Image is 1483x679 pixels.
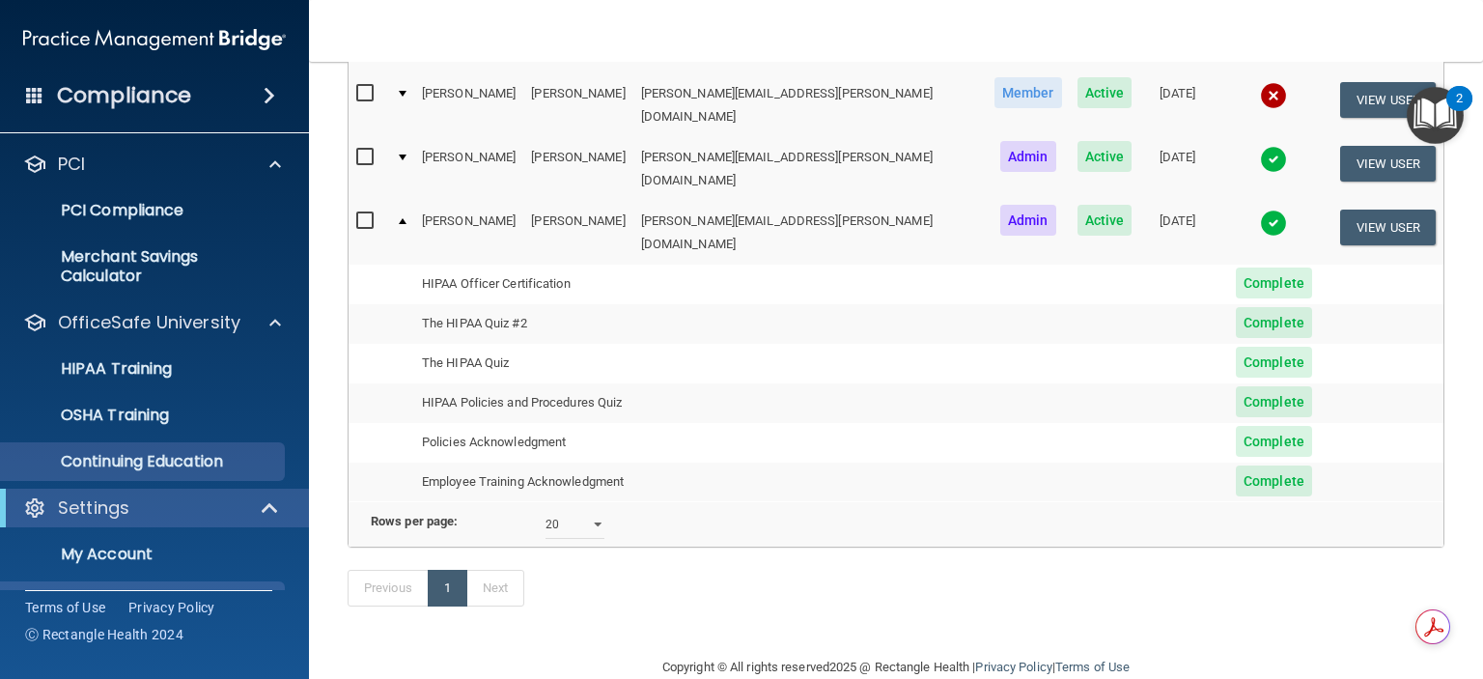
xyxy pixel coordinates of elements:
[58,496,129,520] p: Settings
[1077,205,1133,236] span: Active
[1139,201,1216,264] td: [DATE]
[1236,426,1312,457] span: Complete
[1000,205,1056,236] span: Admin
[25,625,183,644] span: Ⓒ Rectangle Health 2024
[428,570,467,607] a: 1
[1077,141,1133,172] span: Active
[1236,307,1312,338] span: Complete
[414,73,523,137] td: [PERSON_NAME]
[13,201,276,220] p: PCI Compliance
[128,598,215,617] a: Privacy Policy
[466,570,524,607] a: Next
[1236,268,1312,298] span: Complete
[414,383,633,423] td: HIPAA Policies and Procedures Quiz
[1340,82,1436,118] button: View User
[1236,347,1312,378] span: Complete
[13,247,276,286] p: Merchant Savings Calculator
[523,73,632,137] td: [PERSON_NAME]
[23,311,281,334] a: OfficeSafe University
[1139,73,1216,137] td: [DATE]
[994,77,1062,108] span: Member
[1139,137,1216,201] td: [DATE]
[414,344,633,383] td: The HIPAA Quiz
[975,660,1051,674] a: Privacy Policy
[58,153,85,176] p: PCI
[13,545,276,564] p: My Account
[1260,82,1287,109] img: cross.ca9f0e7f.svg
[414,201,523,264] td: [PERSON_NAME]
[1000,141,1056,172] span: Admin
[1077,77,1133,108] span: Active
[371,514,458,528] b: Rows per page:
[58,311,240,334] p: OfficeSafe University
[414,265,633,304] td: HIPAA Officer Certification
[1236,466,1312,496] span: Complete
[13,406,169,425] p: OSHA Training
[1260,146,1287,173] img: tick.e7d51cea.svg
[13,359,172,379] p: HIPAA Training
[414,423,633,463] td: Policies Acknowledgment
[13,452,276,471] p: Continuing Education
[1456,99,1463,124] div: 2
[1340,210,1436,245] button: View User
[348,570,429,607] a: Previous
[414,463,633,501] td: Employee Training Acknowledgment
[1340,146,1436,182] button: View User
[633,73,987,137] td: [PERSON_NAME][EMAIL_ADDRESS][PERSON_NAME][DOMAIN_NAME]
[414,304,633,344] td: The HIPAA Quiz #2
[25,598,105,617] a: Terms of Use
[414,137,523,201] td: [PERSON_NAME]
[1055,660,1130,674] a: Terms of Use
[523,137,632,201] td: [PERSON_NAME]
[23,20,286,59] img: PMB logo
[633,201,987,264] td: [PERSON_NAME][EMAIL_ADDRESS][PERSON_NAME][DOMAIN_NAME]
[1407,87,1464,144] button: Open Resource Center, 2 new notifications
[1150,579,1460,655] iframe: Drift Widget Chat Controller
[523,201,632,264] td: [PERSON_NAME]
[57,82,191,109] h4: Compliance
[23,153,281,176] a: PCI
[633,137,987,201] td: [PERSON_NAME][EMAIL_ADDRESS][PERSON_NAME][DOMAIN_NAME]
[1236,386,1312,417] span: Complete
[1260,210,1287,237] img: tick.e7d51cea.svg
[23,496,280,520] a: Settings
